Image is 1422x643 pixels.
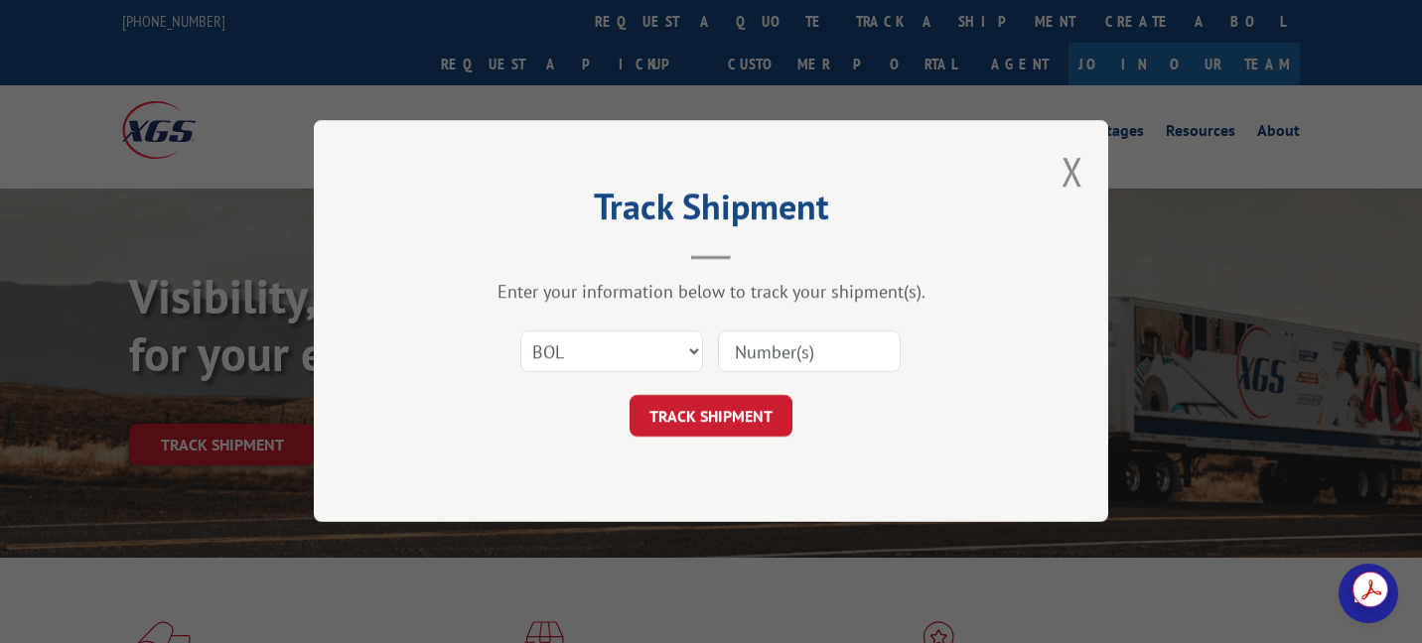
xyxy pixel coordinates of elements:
input: Number(s) [718,331,901,373]
div: Enter your information below to track your shipment(s). [413,281,1009,304]
div: Open chat [1339,564,1398,623]
button: Close modal [1062,145,1083,197]
h2: Track Shipment [413,193,1009,230]
button: TRACK SHIPMENT [630,396,792,438]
